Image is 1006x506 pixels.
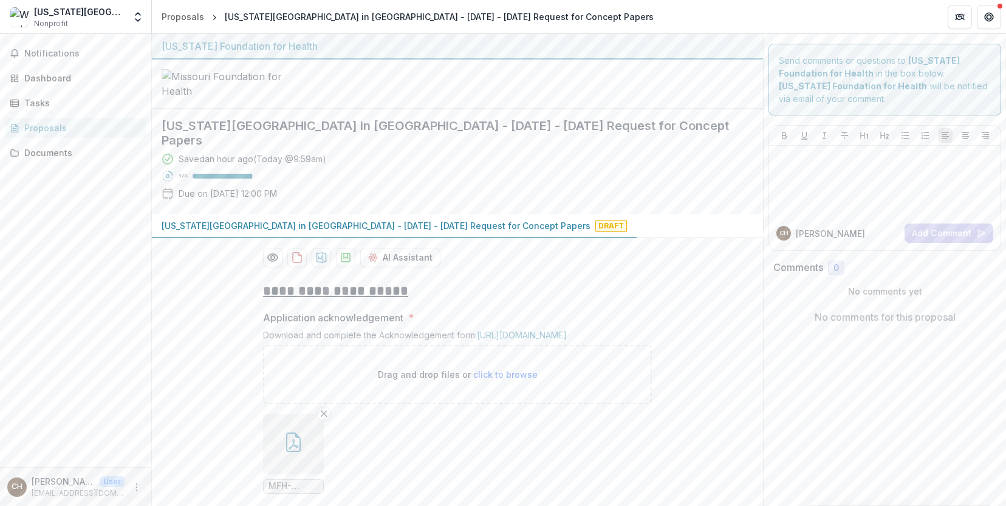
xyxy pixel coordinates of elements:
p: No comments for this proposal [815,310,956,324]
button: download-proposal [312,248,331,267]
div: [US_STATE][GEOGRAPHIC_DATA] in [GEOGRAPHIC_DATA][PERSON_NAME] [34,5,125,18]
p: Drag and drop files or [378,368,538,381]
span: 0 [833,263,839,273]
nav: breadcrumb [157,8,659,26]
p: [PERSON_NAME] [32,475,95,488]
div: Remove FileMFH-Grant-Acknowledgement_BominKim.pdf signed.pdf [263,414,324,494]
button: Preview 3359a5a5-79a6-4c76-b0ae-e95b2d69f678-0.pdf [263,248,282,267]
div: Proposals [24,121,137,134]
p: Application acknowledgement [263,310,403,325]
button: download-proposal [287,248,307,267]
span: Nonprofit [34,18,68,29]
div: Dashboard [24,72,137,84]
button: More [129,480,144,494]
button: download-proposal [336,248,355,267]
a: Proposals [157,8,209,26]
div: Download and complete the Acknowledgement form: [263,330,652,345]
button: Underline [797,128,812,143]
div: Send comments or questions to in the box below. will be notified via email of your comment. [768,44,1001,115]
a: Dashboard [5,68,146,88]
button: Notifications [5,44,146,63]
button: Remove File [317,406,331,421]
p: No comments yet [773,285,996,298]
span: click to browse [473,369,538,380]
a: Documents [5,143,146,163]
button: Strike [837,128,852,143]
img: Missouri Foundation for Health [162,69,283,98]
button: Add Comment [905,224,993,243]
h2: [US_STATE][GEOGRAPHIC_DATA] in [GEOGRAPHIC_DATA] - [DATE] - [DATE] Request for Concept Papers [162,118,734,148]
div: [US_STATE][GEOGRAPHIC_DATA] in [GEOGRAPHIC_DATA] - [DATE] - [DATE] Request for Concept Papers [225,10,654,23]
button: Partners [948,5,972,29]
div: Tasks [24,97,137,109]
p: [EMAIL_ADDRESS][DOMAIN_NAME] [32,488,125,499]
div: Saved an hour ago ( Today @ 9:59am ) [179,152,326,165]
button: Open entity switcher [129,5,146,29]
span: Draft [595,220,627,232]
div: Proposals [162,10,204,23]
img: Washington University in St. Louis [10,7,29,27]
p: 98 % [179,172,188,180]
p: [PERSON_NAME] [796,227,865,240]
span: Notifications [24,49,142,59]
button: Align Center [958,128,973,143]
button: Align Left [938,128,953,143]
p: [US_STATE][GEOGRAPHIC_DATA] in [GEOGRAPHIC_DATA] - [DATE] - [DATE] Request for Concept Papers [162,219,590,232]
div: [US_STATE] Foundation for Health [162,39,753,53]
a: Tasks [5,93,146,113]
span: MFH-Grant-Acknowledgement_BominKim.pdf signed.pdf [269,481,318,491]
h2: Comments [773,262,823,273]
p: User [100,476,125,487]
strong: [US_STATE] Foundation for Health [779,81,927,91]
button: Heading 1 [857,128,872,143]
a: Proposals [5,118,146,138]
button: Align Right [978,128,993,143]
button: Bold [777,128,792,143]
button: Italicize [817,128,832,143]
div: Chad Henry [779,230,789,236]
div: Documents [24,146,137,159]
button: Heading 2 [877,128,892,143]
a: [URL][DOMAIN_NAME] [477,330,567,340]
button: Ordered List [918,128,932,143]
button: Get Help [977,5,1001,29]
button: AI Assistant [360,248,440,267]
div: Chad Henry [12,483,22,491]
p: Due on [DATE] 12:00 PM [179,187,277,200]
button: Bullet List [898,128,912,143]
